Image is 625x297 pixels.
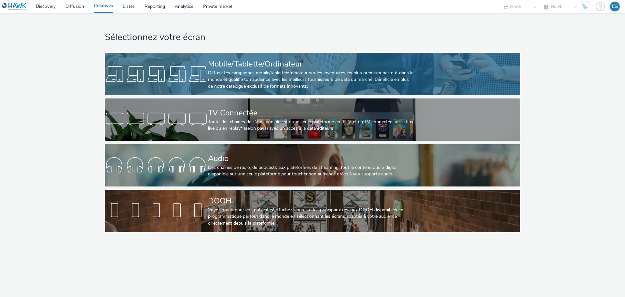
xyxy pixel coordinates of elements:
a: DOOHVoyez grand pour vos publicités! Affichez-vous sur les principaux réseaux DOOH disponibles en... [105,190,520,232]
img: undefined Logo [2,3,27,11]
div: Toutes les chaines de TV disponibles sur une seule plateforme en IPTV et en TV connectée sur le f... [208,119,414,132]
div: Mobile/Tablette/Ordinateur [208,58,414,70]
div: Diffuse tes campagnes mobile/tablette/ordinateur sur les inventaires les plus premium partout dan... [208,70,414,90]
div: Des chaînes de radio, de podcasts aux plateformes de streaming: tout le contenu audio digital dis... [208,164,414,178]
img: Hawk Academy [580,1,590,12]
a: Hawk Academy [580,1,592,12]
a: TV ConnectéeToutes les chaines de TV disponibles sur une seule plateforme en IPTV et en TV connec... [105,98,520,141]
div: Audio [208,153,414,164]
div: Voyez grand pour vos publicités! Affichez-vous sur les principaux réseaux DOOH disponibles en pro... [208,207,414,227]
a: AudioDes chaînes de radio, de podcasts aux plateformes de streaming: tout le contenu audio digita... [105,144,520,186]
h1: Sélectionnez votre écran [105,31,520,44]
a: Mobile/Tablette/OrdinateurDiffuse tes campagnes mobile/tablette/ordinateur sur les inventaires le... [105,53,520,95]
div: TV Connectée [208,107,414,119]
div: EG [612,2,618,11]
div: DOOH [208,195,414,207]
